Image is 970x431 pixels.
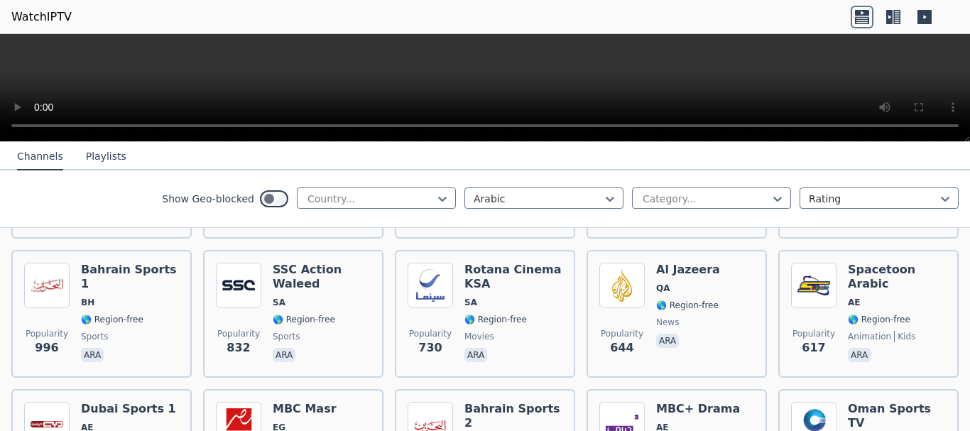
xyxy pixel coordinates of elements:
[656,334,679,348] p: ara
[227,339,250,356] span: 832
[162,192,254,206] label: Show Geo-blocked
[273,402,337,416] h6: MBC Masr
[601,328,643,339] span: Popularity
[464,297,477,308] span: SA
[848,331,891,342] span: animation
[656,263,720,277] h6: Al Jazeera
[273,314,335,325] span: 🌎 Region-free
[464,314,527,325] span: 🌎 Region-free
[599,263,645,308] img: Al Jazeera
[86,143,126,170] button: Playlists
[17,143,63,170] button: Channels
[656,283,670,294] span: QA
[802,339,825,356] span: 617
[26,328,68,339] span: Popularity
[610,339,633,356] span: 644
[81,402,176,416] h6: Dubai Sports 1
[656,317,679,328] span: news
[418,339,442,356] span: 730
[35,339,58,356] span: 996
[217,328,260,339] span: Popularity
[894,331,915,342] span: kids
[24,263,70,308] img: Bahrain Sports 1
[656,300,719,311] span: 🌎 Region-free
[848,314,910,325] span: 🌎 Region-free
[81,331,108,342] span: sports
[81,263,179,291] h6: Bahrain Sports 1
[273,263,371,291] h6: SSC Action Waleed
[273,297,285,308] span: SA
[273,348,295,362] p: ara
[848,263,946,291] h6: Spacetoon Arabic
[464,331,494,342] span: movies
[656,402,740,416] h6: MBC+ Drama
[464,402,562,430] h6: Bahrain Sports 2
[848,402,946,430] h6: Oman Sports TV
[11,9,72,26] a: WatchIPTV
[464,348,487,362] p: ara
[792,328,835,339] span: Popularity
[273,331,300,342] span: sports
[848,297,860,308] span: AE
[848,348,871,362] p: ara
[81,297,94,308] span: BH
[408,263,453,308] img: Rotana Cinema KSA
[409,328,452,339] span: Popularity
[81,314,143,325] span: 🌎 Region-free
[464,263,562,291] h6: Rotana Cinema KSA
[791,263,837,308] img: Spacetoon Arabic
[81,348,104,362] p: ara
[216,263,261,308] img: SSC Action Waleed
